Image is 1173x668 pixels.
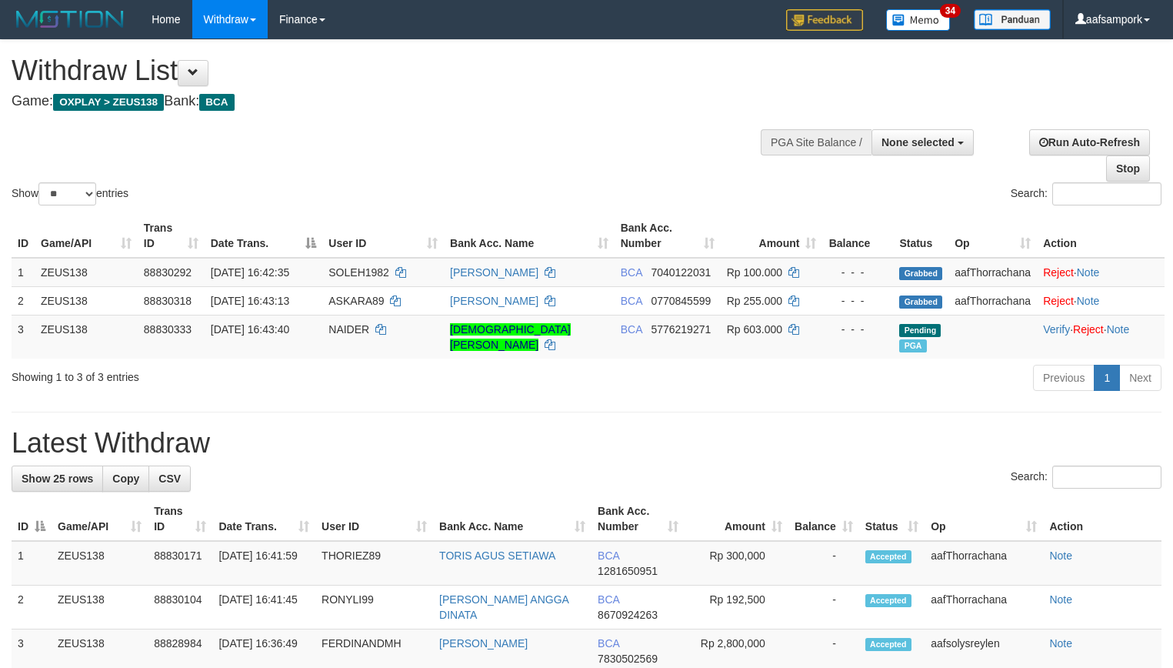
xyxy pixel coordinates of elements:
[761,129,871,155] div: PGA Site Balance /
[598,609,658,621] span: Copy 8670924263 to clipboard
[1033,365,1095,391] a: Previous
[148,497,212,541] th: Trans ID: activate to sort column ascending
[112,473,139,485] span: Copy
[591,497,685,541] th: Bank Acc. Number: activate to sort column ascending
[12,214,35,258] th: ID
[899,296,942,309] span: Grabbed
[205,214,323,258] th: Date Trans.: activate to sort column descending
[35,214,138,258] th: Game/API: activate to sort column ascending
[899,339,926,352] span: Marked by aafsolysreylen
[828,293,887,309] div: - - -
[948,214,1037,258] th: Op: activate to sort column ascending
[727,295,782,307] span: Rp 255.000
[439,593,568,621] a: [PERSON_NAME] ANGGA DINATA
[822,214,893,258] th: Balance
[52,497,148,541] th: Game/API: activate to sort column ascending
[940,4,961,18] span: 34
[788,541,859,586] td: -
[651,266,711,279] span: Copy 7040122031 to clipboard
[1077,295,1100,307] a: Note
[12,466,103,492] a: Show 25 rows
[1037,286,1165,315] td: ·
[1049,549,1072,562] a: Note
[899,324,941,337] span: Pending
[211,323,289,336] span: [DATE] 16:43:40
[12,586,52,630] td: 2
[865,550,911,563] span: Accepted
[871,129,974,155] button: None selected
[598,549,619,562] span: BCA
[211,266,289,279] span: [DATE] 16:42:35
[1052,182,1161,205] input: Search:
[12,315,35,359] td: 3
[974,9,1051,30] img: panduan.png
[450,266,538,279] a: [PERSON_NAME]
[1043,497,1161,541] th: Action
[786,9,863,31] img: Feedback.jpg
[1107,323,1130,336] a: Note
[865,594,911,607] span: Accepted
[315,541,433,586] td: THORIEZ89
[598,593,619,606] span: BCA
[1077,266,1100,279] a: Note
[1011,182,1161,205] label: Search:
[1119,365,1161,391] a: Next
[158,473,181,485] span: CSV
[685,541,788,586] td: Rp 300,000
[12,363,477,385] div: Showing 1 to 3 of 3 entries
[138,214,205,258] th: Trans ID: activate to sort column ascending
[925,541,1043,586] td: aafThorrachana
[52,541,148,586] td: ZEUS138
[925,497,1043,541] th: Op: activate to sort column ascending
[621,323,642,336] span: BCA
[1037,315,1165,359] td: · ·
[12,182,128,205] label: Show entries
[12,541,52,586] td: 1
[948,258,1037,287] td: aafThorrachana
[53,94,164,111] span: OXPLAY > ZEUS138
[38,182,96,205] select: Showentries
[1011,466,1161,489] label: Search:
[328,323,369,336] span: NAIDER
[651,295,711,307] span: Copy 0770845599 to clipboard
[615,214,721,258] th: Bank Acc. Number: activate to sort column ascending
[12,286,35,315] td: 2
[1029,129,1150,155] a: Run Auto-Refresh
[199,94,234,111] span: BCA
[450,323,571,351] a: [DEMOGRAPHIC_DATA][PERSON_NAME]
[1049,637,1072,650] a: Note
[1052,466,1161,489] input: Search:
[433,497,591,541] th: Bank Acc. Name: activate to sort column ascending
[1037,258,1165,287] td: ·
[35,258,138,287] td: ZEUS138
[828,322,887,337] div: - - -
[439,637,528,650] a: [PERSON_NAME]
[727,323,782,336] span: Rp 603.000
[948,286,1037,315] td: aafThorrachana
[1049,593,1072,606] a: Note
[144,266,192,279] span: 88830292
[12,258,35,287] td: 1
[621,266,642,279] span: BCA
[893,214,948,258] th: Status
[788,497,859,541] th: Balance: activate to sort column ascending
[1094,365,1120,391] a: 1
[52,586,148,630] td: ZEUS138
[925,586,1043,630] td: aafThorrachana
[328,295,384,307] span: ASKARA89
[212,541,315,586] td: [DATE] 16:41:59
[12,8,128,31] img: MOTION_logo.png
[881,136,955,149] span: None selected
[315,586,433,630] td: RONYLI99
[621,295,642,307] span: BCA
[212,586,315,630] td: [DATE] 16:41:45
[328,266,389,279] span: SOLEH1982
[788,586,859,630] td: -
[102,466,149,492] a: Copy
[1106,155,1150,182] a: Stop
[1073,323,1104,336] a: Reject
[598,637,619,650] span: BCA
[828,265,887,280] div: - - -
[1037,214,1165,258] th: Action
[315,497,433,541] th: User ID: activate to sort column ascending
